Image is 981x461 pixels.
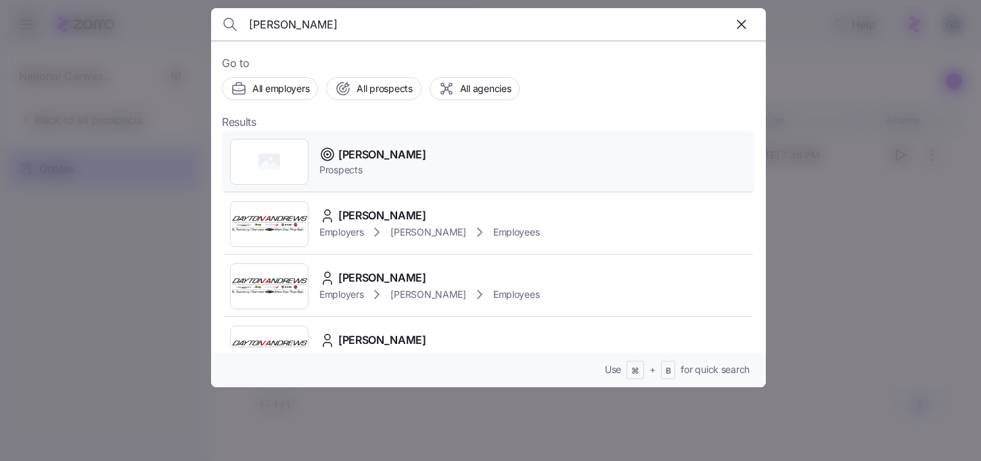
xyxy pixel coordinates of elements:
[460,82,511,95] span: All agencies
[338,332,426,349] span: [PERSON_NAME]
[222,55,755,72] span: Go to
[357,82,412,95] span: All prospects
[493,288,539,301] span: Employees
[605,363,621,376] span: Use
[319,225,363,239] span: Employers
[222,77,318,100] button: All employers
[338,207,426,224] span: [PERSON_NAME]
[390,225,465,239] span: [PERSON_NAME]
[231,267,308,305] img: Employer logo
[252,82,309,95] span: All employers
[493,225,539,239] span: Employees
[338,269,426,286] span: [PERSON_NAME]
[649,363,656,376] span: +
[231,205,308,243] img: Employer logo
[319,163,426,177] span: Prospects
[326,77,421,100] button: All prospects
[319,288,363,301] span: Employers
[681,363,750,376] span: for quick search
[631,366,639,377] span: ⌘
[390,288,465,301] span: [PERSON_NAME]
[430,77,520,100] button: All agencies
[338,146,426,163] span: [PERSON_NAME]
[222,114,256,131] span: Results
[231,330,308,368] img: Employer logo
[666,366,671,377] span: B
